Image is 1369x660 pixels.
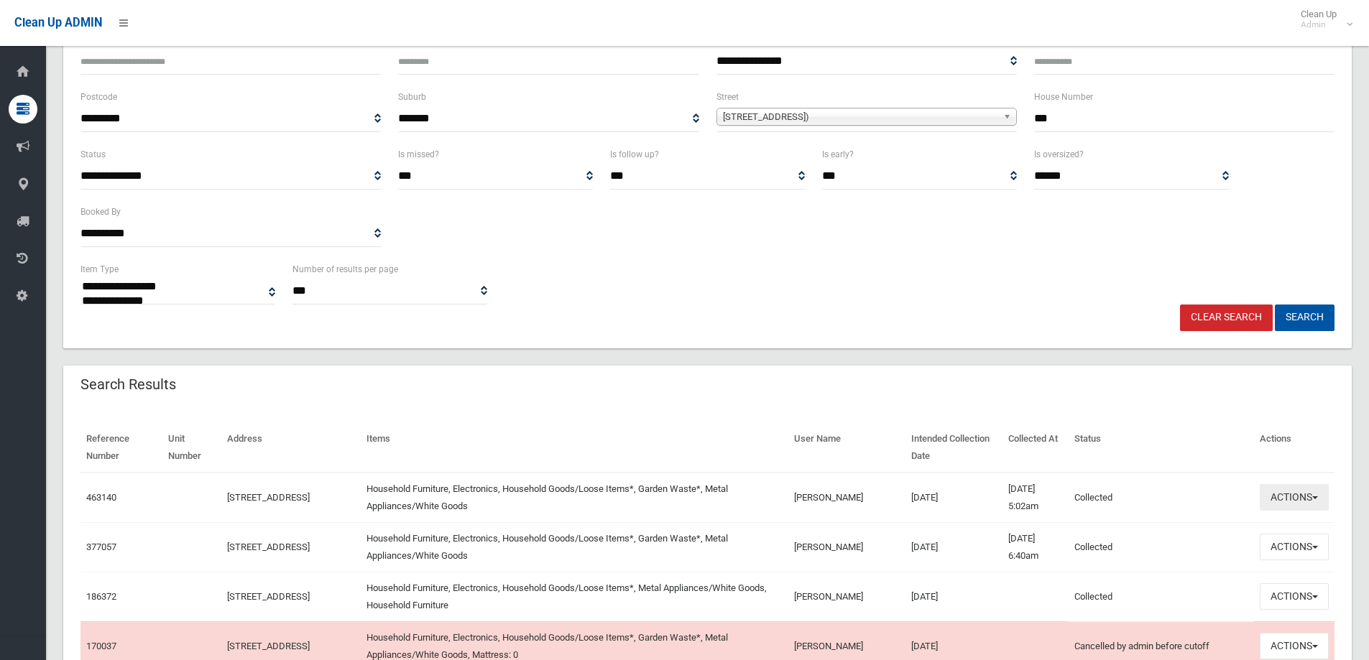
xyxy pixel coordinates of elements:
a: 186372 [86,591,116,602]
label: Status [80,147,106,162]
a: [STREET_ADDRESS] [227,492,310,503]
a: [STREET_ADDRESS] [227,591,310,602]
td: [DATE] 6:40am [1002,522,1068,572]
a: Clear Search [1180,305,1273,331]
td: [DATE] [905,473,1003,523]
a: [STREET_ADDRESS] [227,641,310,651]
a: [STREET_ADDRESS] [227,542,310,552]
label: Is early? [822,147,854,162]
td: Household Furniture, Electronics, Household Goods/Loose Items*, Garden Waste*, Metal Appliances/W... [361,473,788,523]
small: Admin [1301,19,1337,30]
th: Intended Collection Date [905,423,1003,473]
span: [STREET_ADDRESS]) [723,108,997,126]
label: Is follow up? [610,147,659,162]
label: Street [716,89,739,105]
td: Collected [1069,572,1254,621]
td: Household Furniture, Electronics, Household Goods/Loose Items*, Garden Waste*, Metal Appliances/W... [361,522,788,572]
button: Actions [1260,583,1329,610]
th: Reference Number [80,423,162,473]
th: Items [361,423,788,473]
th: Actions [1254,423,1335,473]
a: 463140 [86,492,116,503]
span: Clean Up ADMIN [14,16,102,29]
th: Status [1069,423,1254,473]
td: [PERSON_NAME] [788,522,905,572]
label: Booked By [80,204,121,220]
th: Unit Number [162,423,221,473]
td: [DATE] [905,572,1003,621]
label: House Number [1034,89,1093,105]
button: Actions [1260,484,1329,511]
label: Is oversized? [1034,147,1084,162]
td: [PERSON_NAME] [788,572,905,621]
th: User Name [788,423,905,473]
button: Actions [1260,633,1329,659]
label: Number of results per page [292,261,398,277]
label: Is missed? [398,147,439,162]
td: Household Furniture, Electronics, Household Goods/Loose Items*, Metal Appliances/White Goods, Hou... [361,572,788,621]
td: [DATE] [905,522,1003,572]
td: Collected [1069,522,1254,572]
th: Collected At [1002,423,1068,473]
button: Actions [1260,534,1329,560]
label: Suburb [398,89,426,105]
a: 170037 [86,641,116,651]
label: Item Type [80,261,119,277]
th: Address [221,423,361,473]
td: [PERSON_NAME] [788,473,905,523]
header: Search Results [63,371,193,399]
span: Clean Up [1294,9,1351,30]
td: [DATE] 5:02am [1002,473,1068,523]
button: Search [1275,305,1335,331]
a: 377057 [86,542,116,552]
label: Postcode [80,89,117,105]
td: Collected [1069,473,1254,523]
